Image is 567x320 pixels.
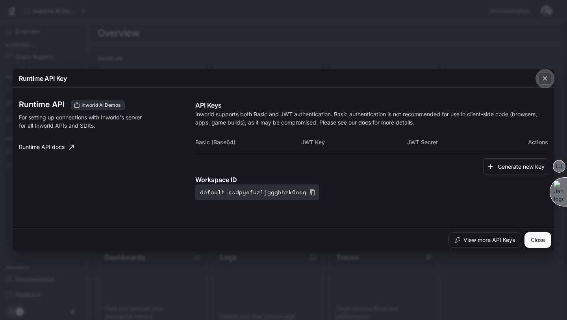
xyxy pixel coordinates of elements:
p: Runtime API Key [19,74,67,83]
div: These keys will apply to your current workspace only [71,100,125,110]
a: Runtime API docs [16,139,77,155]
button: Close [524,232,551,248]
th: JWT Secret [407,133,513,152]
a: docs [358,119,371,126]
button: View more API Keys [448,232,521,248]
span: Inworld AI Demos [78,102,124,109]
th: JWT Key [301,133,407,152]
th: Actions [513,133,548,152]
p: Workspace ID [195,175,548,184]
button: Generate new key [483,158,548,175]
p: Inworld supports both Basic and JWT authentication. Basic authentication is not recommended for u... [195,110,548,127]
th: Basic (Base64) [195,133,301,152]
p: For setting up connections with Inworld's server for all Inworld APIs and SDKs. [19,113,146,130]
h3: Runtime API [19,100,65,108]
button: default-ssdpyofuzljggghhrk6csq [195,184,319,200]
p: API Keys [195,100,548,110]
